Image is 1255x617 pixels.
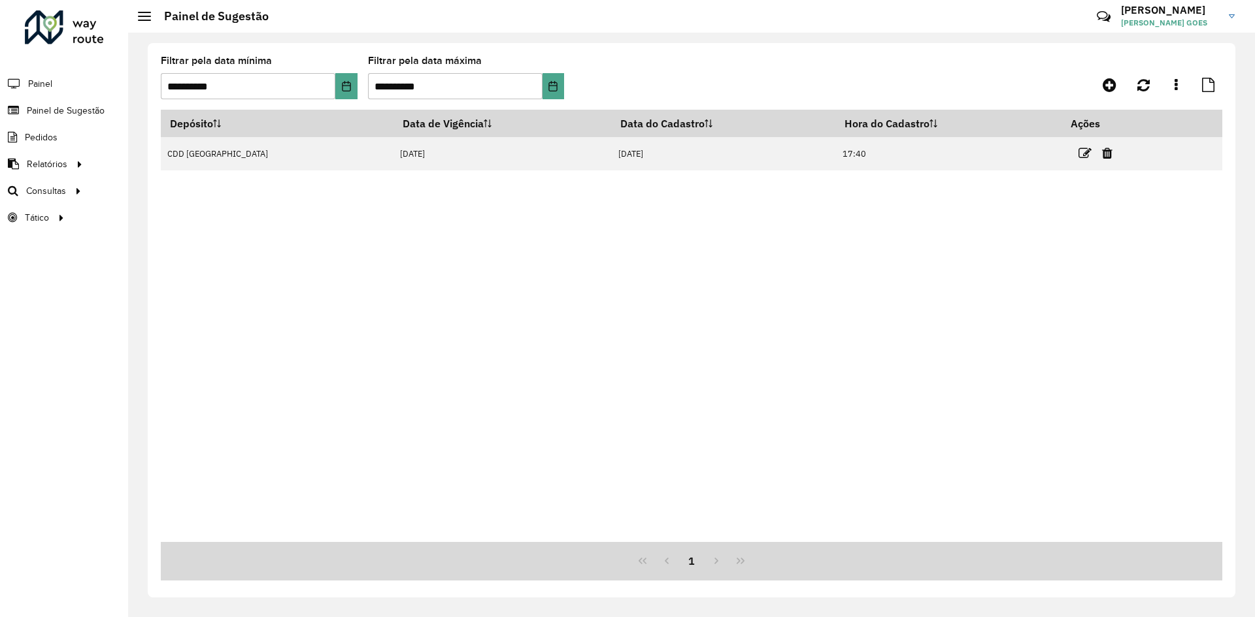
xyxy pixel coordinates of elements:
span: Tático [25,211,49,225]
span: Painel [28,77,52,91]
label: Filtrar pela data mínima [161,53,272,69]
th: Depósito [161,110,393,137]
span: [PERSON_NAME] GOES [1121,17,1219,29]
th: Ações [1062,110,1140,137]
h2: Painel de Sugestão [151,9,269,24]
th: Data do Cadastro [611,110,835,137]
span: Relatórios [27,157,67,171]
span: Pedidos [25,131,58,144]
button: Choose Date [543,73,564,99]
th: Data de Vigência [393,110,611,137]
span: Painel de Sugestão [27,104,105,118]
td: [DATE] [393,137,611,170]
th: Hora do Cadastro [836,110,1062,137]
span: Consultas [26,184,66,198]
td: CDD [GEOGRAPHIC_DATA] [161,137,393,170]
label: Filtrar pela data máxima [368,53,482,69]
h3: [PERSON_NAME] [1121,4,1219,16]
button: 1 [679,548,704,573]
button: Choose Date [335,73,357,99]
a: Excluir [1102,144,1113,162]
td: [DATE] [611,137,835,170]
a: Editar [1079,144,1092,162]
a: Contato Rápido [1090,3,1118,31]
td: 17:40 [836,137,1062,170]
